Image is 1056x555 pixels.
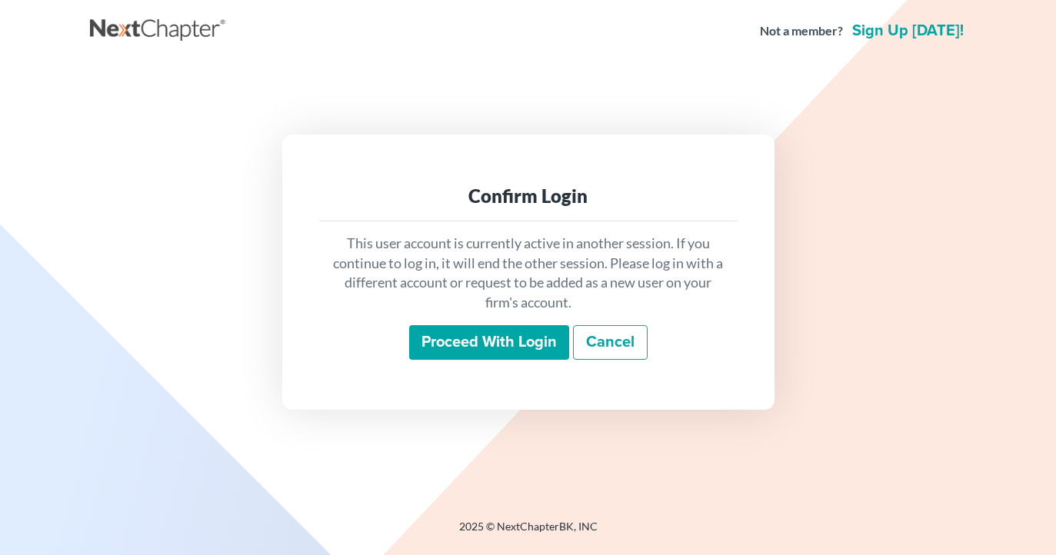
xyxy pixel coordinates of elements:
[573,325,648,361] a: Cancel
[760,22,843,40] strong: Not a member?
[331,234,725,313] p: This user account is currently active in another session. If you continue to log in, it will end ...
[849,23,967,38] a: Sign up [DATE]!
[331,184,725,208] div: Confirm Login
[409,325,569,361] input: Proceed with login
[90,519,967,547] div: 2025 © NextChapterBK, INC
